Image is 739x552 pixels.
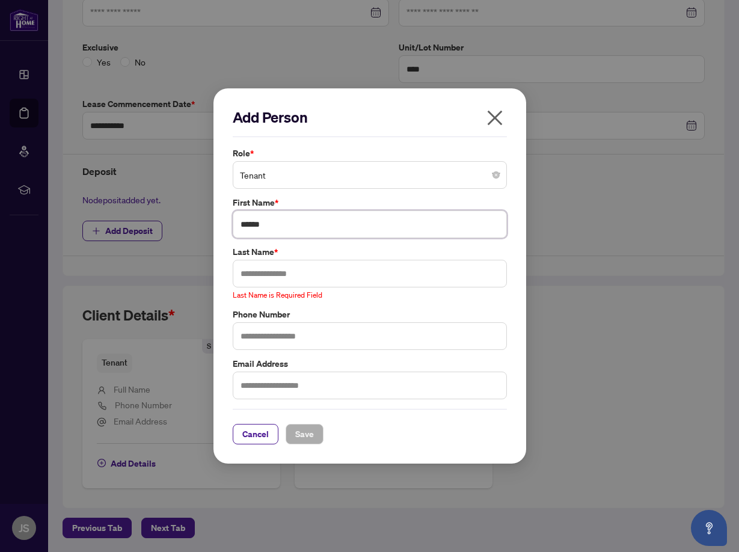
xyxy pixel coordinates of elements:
h2: Add Person [233,108,507,127]
button: Cancel [233,424,278,444]
span: close [485,108,504,127]
span: Tenant [240,164,500,186]
span: close-circle [492,171,500,179]
span: Last Name is Required Field [233,290,322,299]
button: Open asap [691,510,727,546]
span: Cancel [242,425,269,444]
label: Email Address [233,357,507,370]
label: First Name [233,196,507,209]
label: Last Name [233,245,507,259]
label: Role [233,147,507,160]
button: Save [286,424,324,444]
label: Phone Number [233,308,507,321]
